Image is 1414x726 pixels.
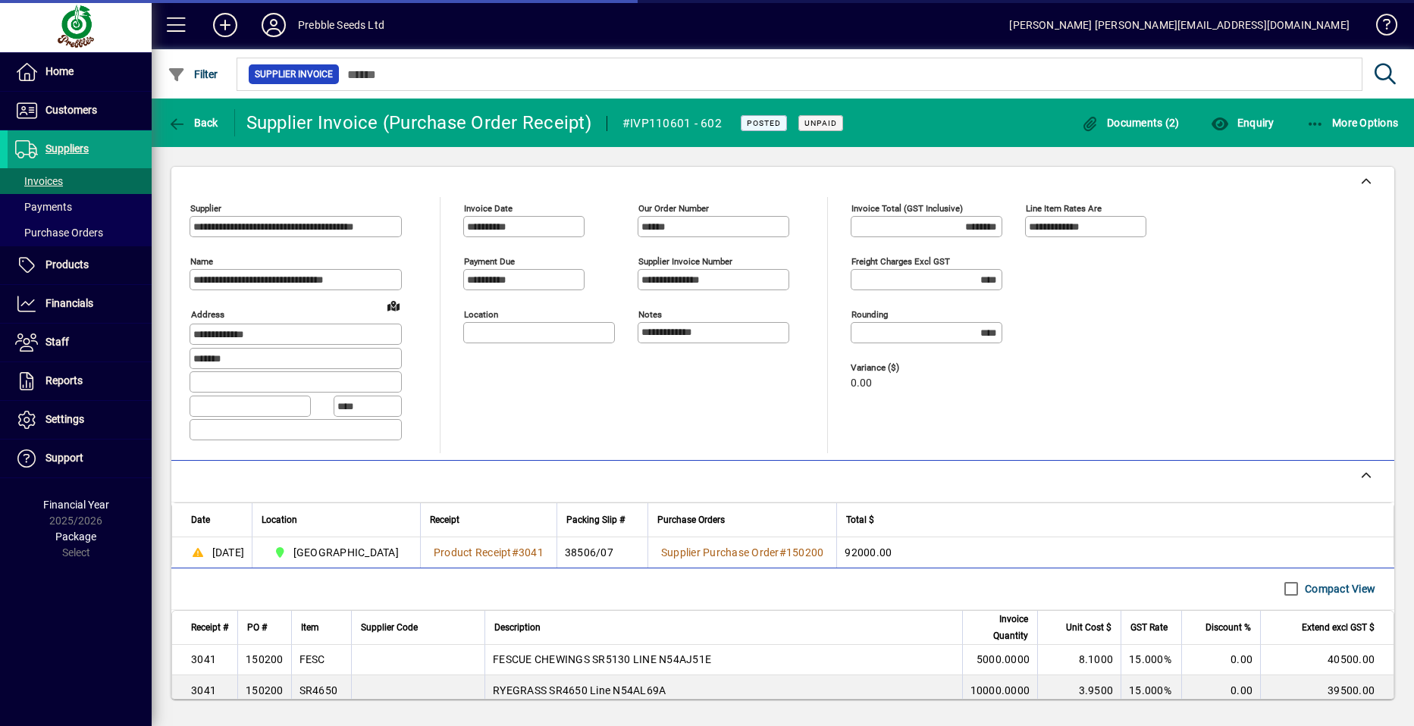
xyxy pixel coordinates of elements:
a: Customers [8,92,152,130]
a: Invoices [8,168,152,194]
td: 10000.0000 [962,675,1038,706]
div: Receipt [430,512,547,528]
a: Supplier Purchase Order#150200 [656,544,829,561]
mat-label: Invoice Total (GST inclusive) [851,203,963,214]
td: FESCUE CHEWINGS SR5130 LINE N54AJ51E [484,645,962,675]
span: Enquiry [1211,117,1274,129]
span: Purchase Orders [15,227,103,239]
app-page-header-button: Back [152,109,235,136]
span: Documents (2) [1081,117,1180,129]
span: Back [168,117,218,129]
td: 150200 [237,645,291,675]
td: 0.00 [1181,675,1260,706]
div: Date [191,512,243,528]
a: Payments [8,194,152,220]
span: Posted [747,118,781,128]
td: 150200 [237,675,291,706]
div: FESC [299,652,325,667]
span: Invoices [15,175,63,187]
span: Financials [45,297,93,309]
span: Item [301,619,319,636]
button: Profile [249,11,298,39]
div: SR4650 [299,683,338,698]
td: 39500.00 [1260,675,1394,706]
button: Back [164,109,222,136]
button: Documents (2) [1077,109,1184,136]
span: Customers [45,104,97,116]
a: Financials [8,285,152,323]
span: Supplier Purchase Order [661,546,779,559]
td: 15.000% [1121,675,1181,706]
span: PO # [247,619,267,636]
span: Extend excl GST $ [1302,619,1375,636]
td: 0.00 [1181,645,1260,675]
span: Staff [45,336,69,348]
span: Invoice Quantity [972,611,1029,644]
span: Receipt # [191,619,228,636]
td: 92000.00 [836,537,1394,568]
mat-label: Payment due [464,256,515,267]
span: Product Receipt [434,546,512,559]
mat-label: Supplier invoice number [638,256,732,267]
span: 3041 [519,546,544,559]
mat-label: Line item rates are [1026,203,1102,214]
a: Support [8,440,152,477]
td: 5000.0000 [962,645,1038,675]
span: Discount % [1206,619,1251,636]
button: Enquiry [1207,109,1278,136]
span: Supplier Code [361,619,418,636]
div: [PERSON_NAME] [PERSON_NAME][EMAIL_ADDRESS][DOMAIN_NAME] [1009,13,1350,37]
td: 40500.00 [1260,645,1394,675]
mat-label: Freight charges excl GST [851,256,950,267]
a: Staff [8,324,152,361]
span: 0.00 [851,377,872,390]
mat-label: Rounding [851,309,888,320]
div: Total $ [846,512,1375,528]
span: # [512,546,519,559]
mat-label: Invoice date [464,203,513,214]
div: Prebble Seeds Ltd [298,13,384,37]
a: View on map [381,293,406,318]
span: Total $ [846,512,874,528]
a: Purchase Orders [8,220,152,246]
span: Financial Year [43,499,109,511]
span: Payments [15,201,72,213]
span: Support [45,452,83,464]
span: More Options [1306,117,1399,129]
span: Date [191,512,210,528]
span: Receipt [430,512,459,528]
span: [DATE] [212,545,245,560]
a: Knowledge Base [1365,3,1395,52]
button: Filter [164,61,222,88]
span: Packing Slip # [566,512,625,528]
span: Supplier Invoice [255,67,333,82]
span: Package [55,530,96,543]
span: Suppliers [45,142,89,155]
mat-label: Name [190,256,213,267]
span: Purchase Orders [657,512,725,528]
mat-label: Our order number [638,203,709,214]
div: Packing Slip # [566,512,638,528]
label: Compact View [1302,581,1375,596]
span: GST Rate [1130,619,1168,636]
td: 3.9500 [1037,675,1121,706]
span: # [779,546,786,559]
span: Unpaid [804,118,837,128]
span: 150200 [786,546,824,559]
td: 3041 [172,675,237,706]
mat-label: Notes [638,309,662,320]
span: Reports [45,374,83,386]
span: Settings [45,413,84,425]
span: Home [45,65,74,77]
a: Settings [8,401,152,439]
button: More Options [1303,109,1403,136]
span: Variance ($) [851,363,942,373]
td: 38506/07 [557,537,647,568]
td: 15.000% [1121,645,1181,675]
span: Unit Cost $ [1066,619,1111,636]
div: Supplier Invoice (Purchase Order Receipt) [246,111,591,135]
span: [GEOGRAPHIC_DATA] [293,545,399,560]
a: Products [8,246,152,284]
a: Home [8,53,152,91]
a: Product Receipt#3041 [428,544,549,561]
